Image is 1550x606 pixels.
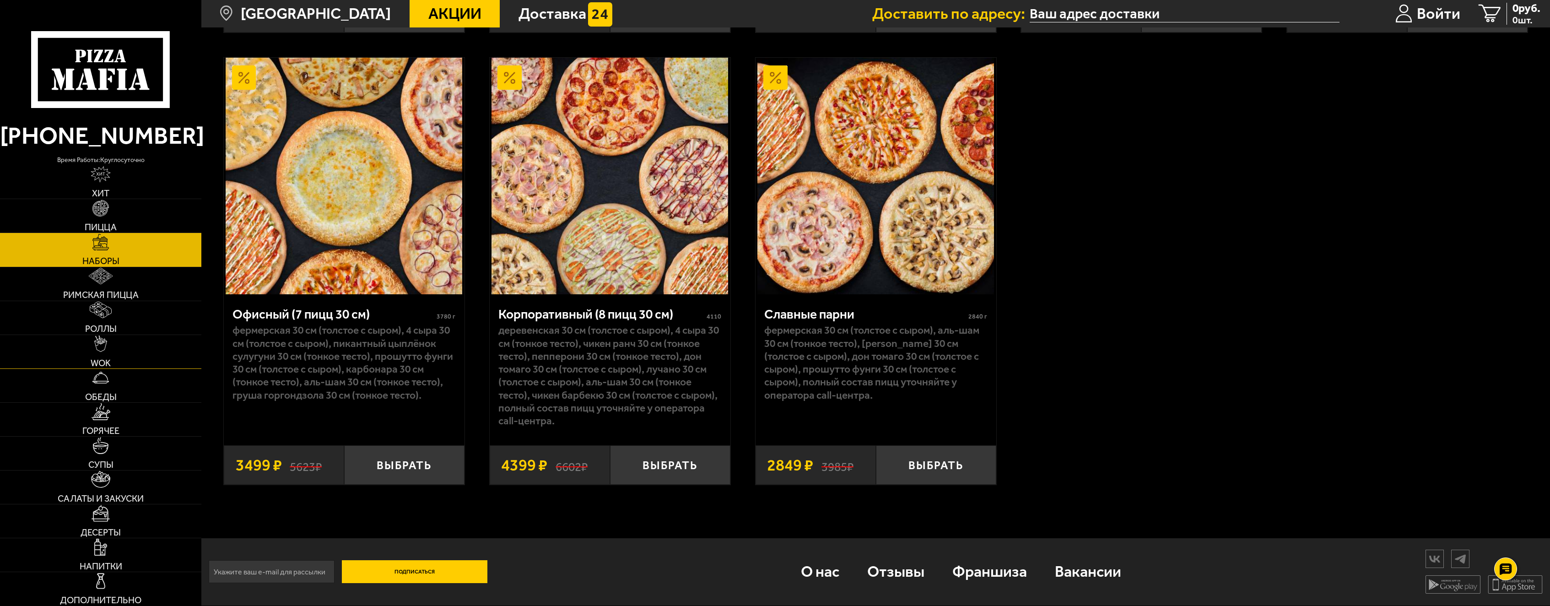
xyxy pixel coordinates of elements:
button: Выбрать [344,445,464,485]
span: 3780 г [437,313,455,320]
s: 5623 ₽ [290,457,322,473]
img: tg [1452,551,1469,567]
span: Напитки [80,562,122,571]
a: Вакансии [1041,546,1135,598]
img: Акционный [232,65,256,90]
div: Славные парни [764,307,966,322]
a: Отзывы [853,546,938,598]
img: Корпоративный (8 пицц 30 см) [491,58,728,294]
p: Деревенская 30 см (толстое с сыром), 4 сыра 30 см (тонкое тесто), Чикен Ранч 30 см (тонкое тесто)... [498,324,721,427]
span: Наборы [82,257,119,266]
span: 4399 ₽ [501,457,547,473]
input: Ваш адрес доставки [1030,5,1339,22]
span: Горячее [82,427,119,436]
button: Выбрать [610,445,730,485]
img: 15daf4d41897b9f0e9f617042186c801.svg [588,2,612,27]
s: 6602 ₽ [556,457,588,473]
span: 0 руб. [1512,3,1540,14]
span: Дополнительно [60,596,141,605]
span: 2840 г [968,313,987,320]
div: Офисный (7 пицц 30 см) [232,307,434,322]
span: WOK [91,359,111,368]
span: Акции [428,6,481,22]
span: Обеды [85,393,117,402]
img: Славные парни [757,58,994,294]
span: Войти [1417,6,1460,22]
button: Подписаться [342,560,487,583]
span: 3499 ₽ [236,457,282,473]
a: О нас [787,546,853,598]
span: Супы [88,460,113,470]
span: [GEOGRAPHIC_DATA] [241,6,391,22]
a: АкционныйКорпоративный (8 пицц 30 см) [490,58,730,294]
span: Доставка [518,6,586,22]
s: 3985 ₽ [821,457,853,473]
span: 4110 [707,313,721,320]
img: Офисный (7 пицц 30 см) [226,58,462,294]
span: Пицца [85,223,117,232]
input: Укажите ваш e-mail для рассылки [209,560,335,583]
button: Выбрать [876,445,996,485]
span: Десерты [81,528,121,537]
img: Акционный [763,65,788,90]
span: Хит [92,189,109,198]
img: Акционный [497,65,522,90]
span: 0 шт. [1512,15,1540,25]
span: 2849 ₽ [767,457,813,473]
p: Фермерская 30 см (толстое с сыром), 4 сыра 30 см (толстое с сыром), Пикантный цыплёнок сулугуни 3... [232,324,455,401]
span: Салаты и закуски [58,494,144,503]
div: Корпоративный (8 пицц 30 см) [498,307,704,322]
a: АкционныйСлавные парни [756,58,996,294]
a: АкционныйОфисный (7 пицц 30 см) [224,58,464,294]
p: Фермерская 30 см (толстое с сыром), Аль-Шам 30 см (тонкое тесто), [PERSON_NAME] 30 см (толстое с ... [764,324,987,401]
a: Франшиза [938,546,1041,598]
img: vk [1426,551,1443,567]
span: Доставить по адресу: [872,6,1030,22]
span: Роллы [85,325,117,334]
span: Римская пицца [63,291,139,300]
